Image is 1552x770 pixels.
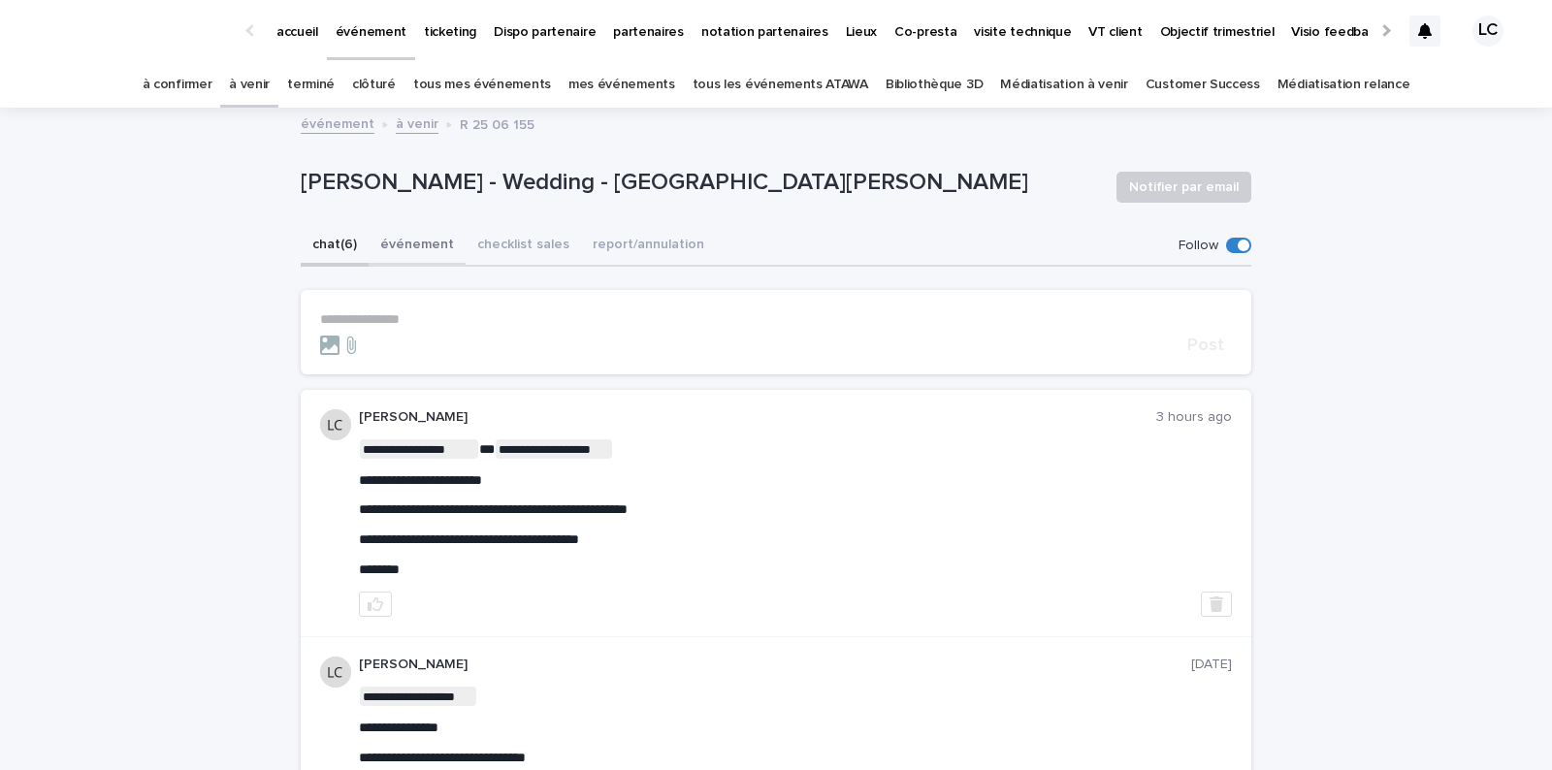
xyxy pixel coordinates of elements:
[359,657,1191,673] p: [PERSON_NAME]
[369,226,466,267] button: événement
[886,62,983,108] a: Bibliothèque 3D
[39,12,227,50] img: Ls34BcGeRexTGTNfXpUC
[466,226,581,267] button: checklist sales
[460,112,534,134] p: R 25 06 155
[1277,62,1410,108] a: Médiatisation relance
[1472,16,1503,47] div: LC
[143,62,212,108] a: à confirmer
[1129,177,1239,197] span: Notifier par email
[568,62,675,108] a: mes événements
[1187,337,1224,354] span: Post
[581,226,716,267] button: report/annulation
[413,62,551,108] a: tous mes événements
[693,62,868,108] a: tous les événements ATAWA
[301,112,374,134] a: événement
[1116,172,1251,203] button: Notifier par email
[1180,337,1232,354] button: Post
[229,62,270,108] a: à venir
[359,592,392,617] button: like this post
[287,62,335,108] a: terminé
[352,62,396,108] a: clôturé
[396,112,438,134] a: à venir
[1156,409,1232,426] p: 3 hours ago
[301,169,1101,197] p: [PERSON_NAME] - Wedding - [GEOGRAPHIC_DATA][PERSON_NAME]
[1000,62,1128,108] a: Médiatisation à venir
[359,409,1156,426] p: [PERSON_NAME]
[1201,592,1232,617] button: Delete post
[301,226,369,267] button: chat (6)
[1146,62,1260,108] a: Customer Success
[1179,238,1218,254] p: Follow
[1191,657,1232,673] p: [DATE]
